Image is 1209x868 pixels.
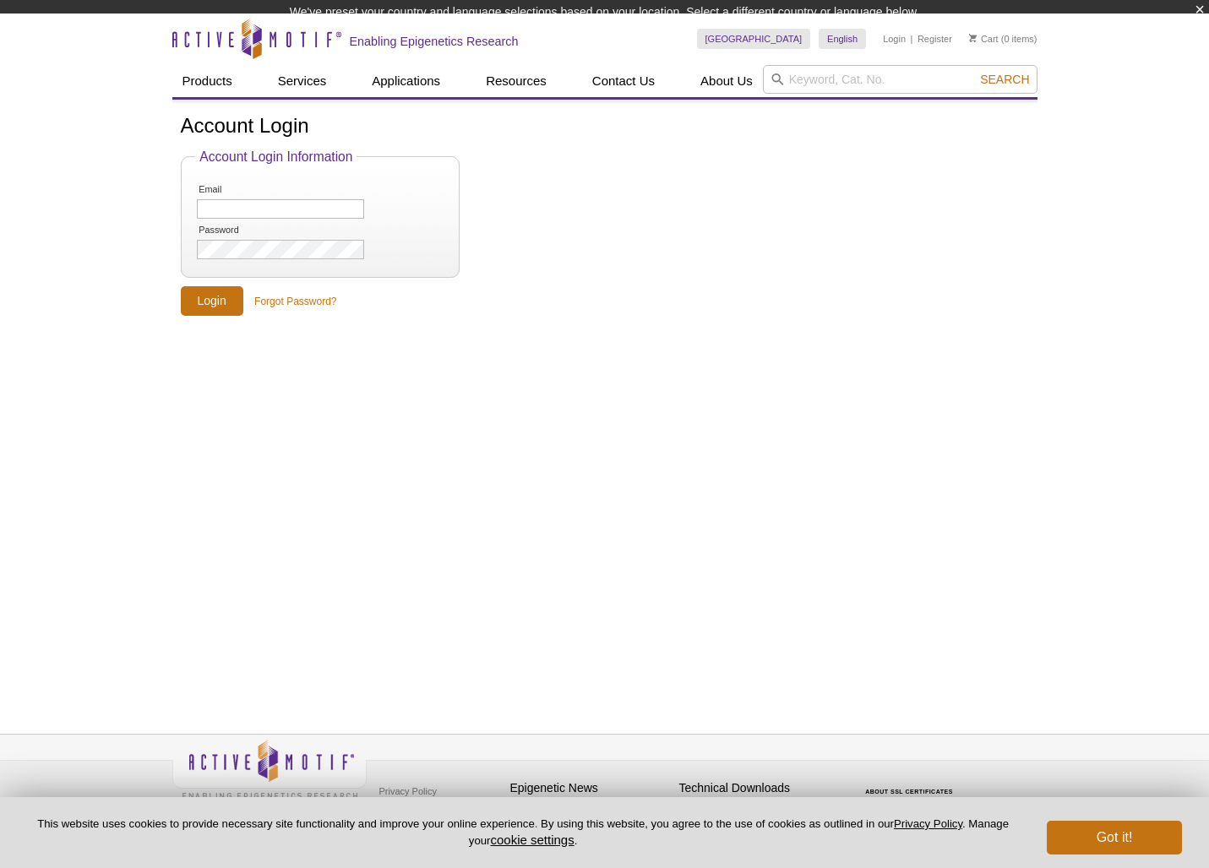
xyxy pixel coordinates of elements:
[197,225,283,236] label: Password
[918,33,952,45] a: Register
[969,29,1037,49] li: (0 items)
[975,72,1034,87] button: Search
[883,33,906,45] a: Login
[894,817,962,830] a: Privacy Policy
[172,735,367,803] img: Active Motif,
[490,833,574,847] button: cookie settings
[172,65,242,97] a: Products
[697,29,811,49] a: [GEOGRAPHIC_DATA]
[969,33,999,45] a: Cart
[980,73,1029,86] span: Search
[510,781,671,795] h4: Epigenetic News
[362,65,450,97] a: Applications
[690,65,763,97] a: About Us
[582,65,665,97] a: Contact Us
[181,286,243,316] input: Login
[197,184,283,195] label: Email
[350,34,519,49] h2: Enabling Epigenetics Research
[645,13,689,52] img: Change Here
[679,781,840,795] h4: Technical Downloads
[969,34,977,42] img: Your Cart
[181,115,1029,139] h1: Account Login
[865,789,953,795] a: ABOUT SSL CERTIFICATES
[268,65,337,97] a: Services
[195,149,357,165] legend: Account Login Information
[763,65,1037,94] input: Keyword, Cat. No.
[819,29,866,49] a: English
[1047,821,1182,854] button: Got it!
[27,816,1019,849] p: This website uses cookies to provide necessary site functionality and improve your online experie...
[911,29,913,49] li: |
[848,764,975,801] table: Click to Verify - This site chose Symantec SSL for secure e-commerce and confidential communicati...
[476,65,557,97] a: Resources
[254,294,336,309] a: Forgot Password?
[375,778,441,804] a: Privacy Policy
